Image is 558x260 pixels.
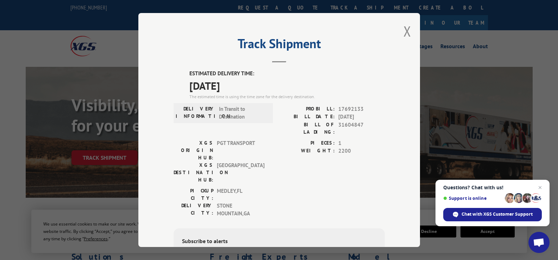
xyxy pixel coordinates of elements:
span: [DATE] [189,78,385,94]
span: 2200 [338,147,385,155]
label: PIECES: [279,139,335,147]
span: 31604847 [338,121,385,136]
label: XGS ORIGIN HUB: [174,139,213,161]
div: Chat with XGS Customer Support [443,208,542,221]
div: Subscribe to alerts [182,237,376,247]
span: Support is online [443,196,502,201]
label: PROBILL: [279,105,335,113]
span: STONE MOUNTAIN , GA [217,202,264,218]
span: 1 [338,139,385,147]
label: WEIGHT: [279,147,335,155]
label: BILL OF LADING: [279,121,335,136]
h2: Track Shipment [174,39,385,52]
span: Chat with XGS Customer Support [462,211,533,217]
label: PICKUP CITY: [174,187,213,202]
span: [GEOGRAPHIC_DATA] [217,161,264,184]
label: DELIVERY INFORMATION: [176,105,215,121]
span: Questions? Chat with us! [443,185,542,190]
label: XGS DESTINATION HUB: [174,161,213,184]
span: PGT TRANSPORT [217,139,264,161]
div: Open chat [528,232,550,253]
label: ESTIMATED DELIVERY TIME: [189,70,385,78]
span: MEDLEY , FL [217,187,264,202]
label: BILL DATE: [279,113,335,121]
label: DELIVERY CITY: [174,202,213,218]
span: [DATE] [338,113,385,121]
button: Close modal [403,22,411,40]
span: 17692133 [338,105,385,113]
div: The estimated time is using the time zone for the delivery destination. [189,94,385,100]
span: Close chat [536,183,544,192]
span: In Transit to Destination [219,105,267,121]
